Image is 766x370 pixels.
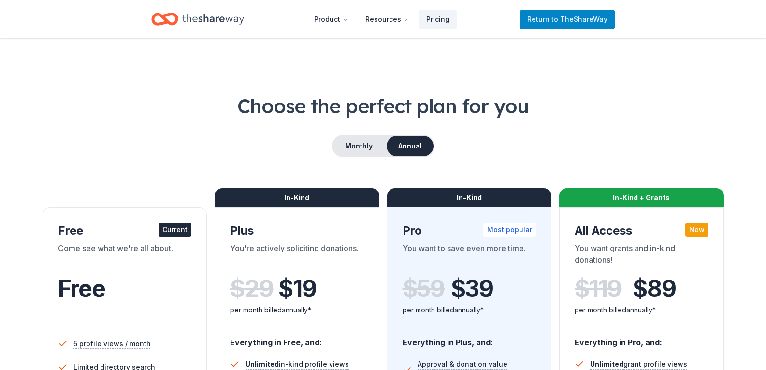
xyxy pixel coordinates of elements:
[387,136,434,156] button: Annual
[159,223,191,237] div: Current
[633,275,676,302] span: $ 89
[575,304,708,316] div: per month billed annually*
[403,242,536,269] div: You want to save even more time.
[451,275,493,302] span: $ 39
[58,242,192,269] div: Come see what we're all about.
[230,242,364,269] div: You're actively soliciting donations.
[403,223,536,238] div: Pro
[685,223,708,237] div: New
[520,10,615,29] a: Returnto TheShareWay
[575,223,708,238] div: All Access
[403,304,536,316] div: per month billed annually*
[58,223,192,238] div: Free
[230,328,364,349] div: Everything in Free, and:
[278,275,316,302] span: $ 19
[358,10,417,29] button: Resources
[590,360,623,368] span: Unlimited
[151,8,244,30] a: Home
[551,15,607,23] span: to TheShareWay
[590,360,687,368] span: grant profile views
[575,242,708,269] div: You want grants and in-kind donations!
[403,328,536,349] div: Everything in Plus, and:
[387,188,552,207] div: In-Kind
[230,304,364,316] div: per month billed annually*
[246,360,349,368] span: in-kind profile views
[527,14,607,25] span: Return
[39,92,727,119] h1: Choose the perfect plan for you
[559,188,724,207] div: In-Kind + Grants
[215,188,379,207] div: In-Kind
[58,274,105,303] span: Free
[483,223,536,237] div: Most popular
[230,223,364,238] div: Plus
[306,10,356,29] button: Product
[73,338,151,350] span: 5 profile views / month
[306,8,457,30] nav: Main
[575,328,708,349] div: Everything in Pro, and:
[419,10,457,29] a: Pricing
[246,360,279,368] span: Unlimited
[333,136,385,156] button: Monthly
